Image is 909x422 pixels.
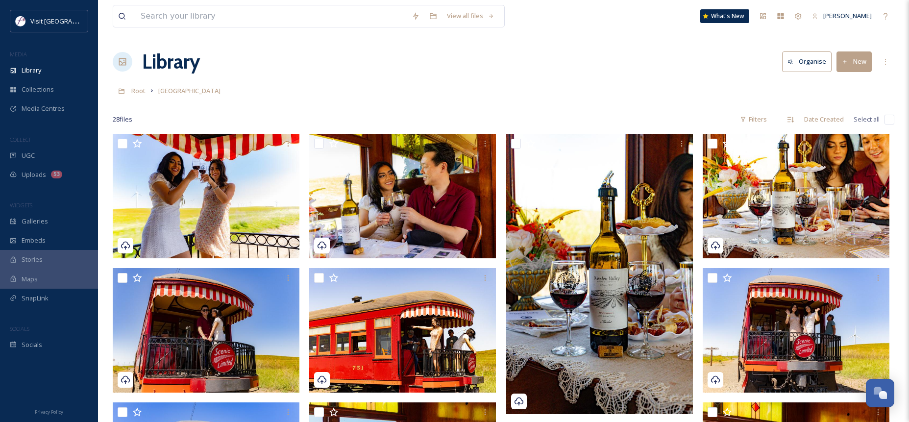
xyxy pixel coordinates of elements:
[136,5,407,27] input: Search your library
[22,85,54,94] span: Collections
[807,6,877,25] a: [PERSON_NAME]
[703,134,889,258] img: Westernrailwaymuseum_visitfairfieldca (24).jpg
[30,16,106,25] span: Visit [GEOGRAPHIC_DATA]
[22,170,46,179] span: Uploads
[131,86,146,95] span: Root
[735,110,772,129] div: Filters
[782,51,832,72] button: Organise
[10,201,32,209] span: WIDGETS
[506,134,693,414] img: Westernrailwaymuseum_visitfairfieldca (25).jpg
[22,66,41,75] span: Library
[22,151,35,160] span: UGC
[51,171,62,178] div: 53
[22,217,48,226] span: Galleries
[854,115,880,124] span: Select all
[35,405,63,417] a: Privacy Policy
[10,136,31,143] span: COLLECT
[22,340,42,349] span: Socials
[131,85,146,97] a: Root
[442,6,499,25] a: View all files
[866,379,894,407] button: Open Chat
[700,9,749,23] a: What's New
[158,85,221,97] a: [GEOGRAPHIC_DATA]
[22,236,46,245] span: Embeds
[113,115,132,124] span: 28 file s
[16,16,25,26] img: visitfairfieldca_logo.jpeg
[309,134,496,258] img: Westernrailwaymuseum_visitfairfieldca (26).jpg
[823,11,872,20] span: [PERSON_NAME]
[22,104,65,113] span: Media Centres
[799,110,849,129] div: Date Created
[703,268,889,393] img: Westernrailwaymuseum_visitfairfieldca (20).jpg
[158,86,221,95] span: [GEOGRAPHIC_DATA]
[309,268,496,393] img: Westernrailwaymuseum_visitfairfieldca (22).jpg
[782,51,836,72] a: Organise
[836,51,872,72] button: New
[22,294,49,303] span: SnapLink
[22,274,38,284] span: Maps
[113,134,299,258] img: Westernrailwaymuseum_visitfairfieldca (27).jpg
[142,47,200,76] a: Library
[10,325,29,332] span: SOCIALS
[10,50,27,58] span: MEDIA
[22,255,43,264] span: Stories
[113,268,299,393] img: Westernrailwaymuseum_visitfairfieldca (23).jpg
[35,409,63,415] span: Privacy Policy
